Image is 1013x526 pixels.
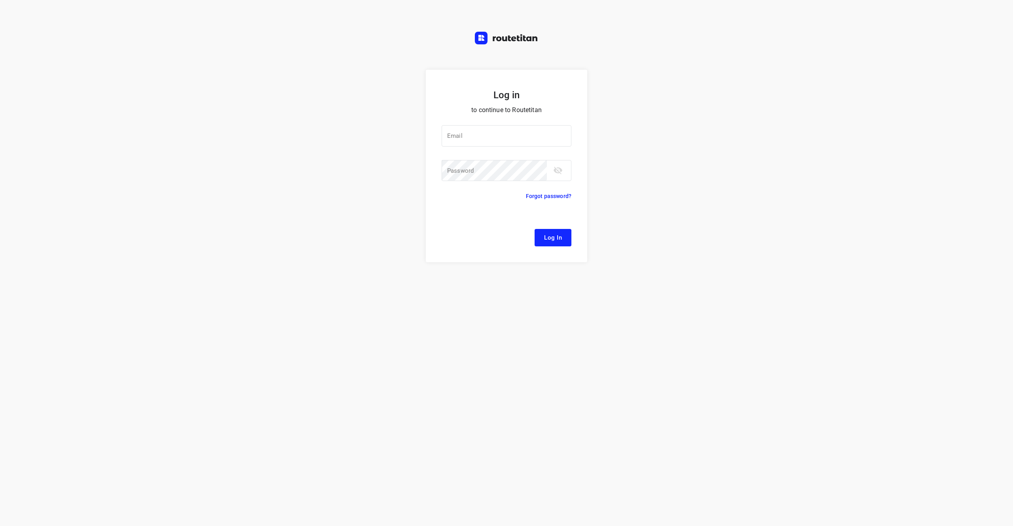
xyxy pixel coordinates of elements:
[442,105,571,116] p: to continue to Routetitan
[475,32,538,44] img: Routetitan
[550,162,566,178] button: toggle password visibility
[544,233,562,243] span: Log In
[535,229,571,246] button: Log In
[526,191,571,201] p: Forgot password?
[442,89,571,101] h5: Log in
